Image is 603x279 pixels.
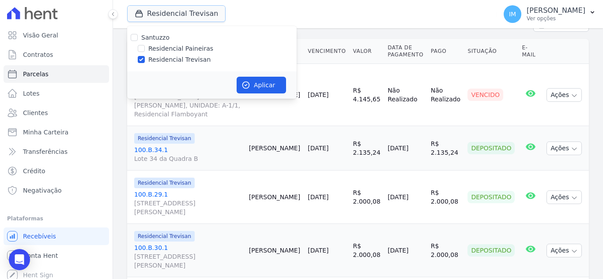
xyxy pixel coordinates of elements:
[4,247,109,264] a: Conta Hent
[4,162,109,180] a: Crédito
[546,141,582,155] button: Ações
[527,6,585,15] p: [PERSON_NAME]
[245,224,304,277] td: [PERSON_NAME]
[546,244,582,257] button: Ações
[464,39,518,64] th: Situação
[384,171,427,224] td: [DATE]
[134,231,195,242] span: Residencial Trevisan
[4,104,109,122] a: Clientes
[467,142,515,154] div: Depositado
[4,65,109,83] a: Parcelas
[467,244,515,257] div: Depositado
[7,213,106,224] div: Plataformas
[23,186,62,195] span: Negativação
[384,64,427,126] td: Não Realizado
[134,243,242,270] a: 100.B.30.1[STREET_ADDRESS][PERSON_NAME]
[4,26,109,44] a: Visão Geral
[4,143,109,160] a: Transferências
[23,167,45,175] span: Crédito
[427,39,464,64] th: Pago
[23,50,53,59] span: Contratos
[427,224,464,277] td: R$ 2.000,08
[4,46,109,63] a: Contratos
[546,88,582,102] button: Ações
[4,123,109,141] a: Minha Carteira
[134,178,195,188] span: Residencial Trevisan
[23,70,49,78] span: Parcelas
[23,128,68,137] span: Minha Carteira
[23,232,56,241] span: Recebíveis
[527,15,585,22] p: Ver opções
[141,34,170,41] label: Santuzzo
[23,147,68,156] span: Transferências
[427,126,464,171] td: R$ 2.135,24
[350,126,384,171] td: R$ 2.135,24
[308,91,328,98] a: [DATE]
[350,64,384,126] td: R$ 4.145,65
[497,2,603,26] button: IM [PERSON_NAME] Ver opções
[308,247,328,254] a: [DATE]
[384,224,427,277] td: [DATE]
[467,191,515,203] div: Depositado
[509,11,516,17] span: IM
[4,85,109,102] a: Lotes
[127,5,226,22] button: Residencial Trevisan
[134,145,242,163] a: 100.B.34.1Lote 34 da Quadra B
[546,190,582,204] button: Ações
[518,39,543,64] th: E-mail
[245,171,304,224] td: [PERSON_NAME]
[467,89,503,101] div: Vencido
[4,227,109,245] a: Recebíveis
[148,44,213,53] label: Residencial Paineiras
[134,154,242,163] span: Lote 34 da Quadra B
[308,193,328,201] a: [DATE]
[427,64,464,126] td: Não Realizado
[384,39,427,64] th: Data de Pagamento
[350,224,384,277] td: R$ 2.000,08
[134,83,242,119] a: 100.A.1.1[GEOGRAPHIC_DATA][PERSON_NAME], UNIDADE: A-1/1, Residencial Flamboyant
[4,182,109,199] a: Negativação
[23,31,58,40] span: Visão Geral
[23,89,40,98] span: Lotes
[304,39,349,64] th: Vencimento
[350,39,384,64] th: Valor
[384,126,427,171] td: [DATE]
[134,199,242,216] span: [STREET_ADDRESS][PERSON_NAME]
[134,92,242,119] span: [GEOGRAPHIC_DATA][PERSON_NAME], UNIDADE: A-1/1, Residencial Flamboyant
[245,126,304,171] td: [PERSON_NAME]
[23,251,58,260] span: Conta Hent
[134,252,242,270] span: [STREET_ADDRESS][PERSON_NAME]
[237,77,286,93] button: Aplicar
[9,249,30,270] div: Open Intercom Messenger
[427,171,464,224] td: R$ 2.000,08
[134,133,195,144] span: Residencial Trevisan
[308,145,328,152] a: [DATE]
[350,171,384,224] td: R$ 2.000,08
[23,108,48,117] span: Clientes
[134,190,242,216] a: 100.B.29.1[STREET_ADDRESS][PERSON_NAME]
[148,55,211,64] label: Residencial Trevisan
